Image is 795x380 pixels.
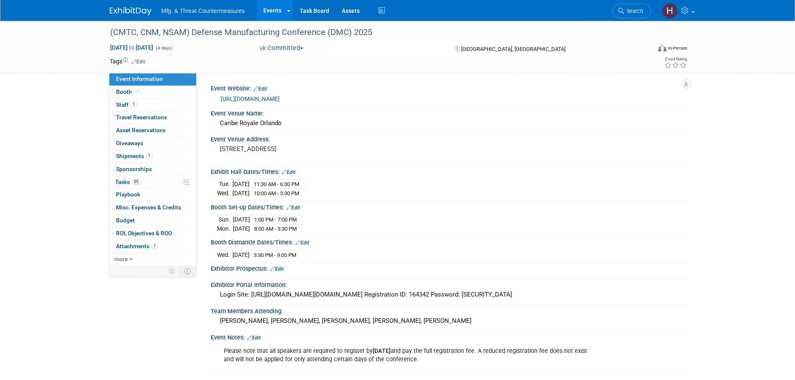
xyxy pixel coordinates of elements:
td: [DATE] [233,224,250,233]
td: Personalize Event Tab Strip [165,266,179,277]
a: Tasks0% [109,176,196,189]
a: Edit [131,59,145,65]
div: Event Venue Address: [211,133,686,143]
span: Attachments [116,243,158,249]
div: Exhibitor Prospectus: [211,262,686,273]
a: Edit [286,205,300,211]
span: Playbook [116,191,140,198]
span: Tasks [115,179,141,185]
span: to [128,44,136,51]
a: Edit [247,335,261,341]
a: Giveaways [109,137,196,150]
img: ExhibitDay [110,7,151,15]
a: Misc. Expenses & Credits [109,201,196,214]
div: Exhibit Hall Dates/Times: [211,166,686,176]
div: In-Person [668,45,687,51]
span: ROI, Objectives & ROO [116,230,172,237]
div: Caribe Royale Orlando [217,117,679,130]
td: Sun. [217,215,233,224]
div: Exhibitor Portal Information: [211,279,686,289]
span: Budget [116,217,135,224]
div: Event Format [602,43,688,56]
a: Booth [109,86,196,98]
div: Event Venue Name: [211,107,686,118]
div: Event Notes: [211,331,686,342]
a: ROI, Objectives & ROO [109,227,196,240]
div: (CMTC, CNM, NSAM) Defense Manufacturing Conference (DMC) 2025 [107,25,639,40]
td: [DATE] [232,189,250,198]
span: 1 [146,153,152,159]
span: Sponsorships [116,166,152,172]
td: Toggle Event Tabs [179,266,196,277]
div: Team Members Attending: [211,305,686,315]
a: Sponsorships [109,163,196,176]
span: (4 days) [155,45,172,51]
a: Staff1 [109,99,196,111]
span: Asset Reservations [116,127,166,133]
span: Event Information [116,75,163,82]
a: Edit [282,169,295,175]
div: [PERSON_NAME], [PERSON_NAME], [PERSON_NAME], [PERSON_NAME], [PERSON_NAME] [217,315,679,327]
td: Wed. [217,189,232,198]
a: Edit [295,240,309,246]
a: [URL][DOMAIN_NAME] [221,96,280,102]
img: Format-Inperson.png [658,45,666,51]
span: 1:00 PM - 7:00 PM [254,216,297,223]
td: [DATE] [233,215,250,224]
a: Asset Reservations [109,124,196,137]
div: Booth Set-up Dates/Times: [211,201,686,212]
a: Shipments1 [109,150,196,163]
a: Search [613,4,651,18]
span: 3:30 PM - 9:00 PM [254,252,296,258]
i: Booth reservation complete [136,89,140,94]
a: more [109,253,196,266]
span: more [114,256,128,262]
div: Event Website: [211,82,686,93]
button: Committed [257,44,307,53]
span: [GEOGRAPHIC_DATA], [GEOGRAPHIC_DATA] [461,46,565,52]
span: 1 [151,243,158,249]
span: Booth [116,88,141,95]
td: Wed. [217,250,232,259]
b: [DATE] [373,347,391,355]
div: Please note that all speakers are required to register by and pay the full registration fee. A re... [218,343,594,368]
img: Hillary Hawkins [662,3,678,19]
span: Travel Reservations [116,114,167,121]
span: Mfg. & Threat Countermeasures [162,8,245,14]
pre: [STREET_ADDRESS] [220,145,399,153]
span: 8:00 AM - 3:30 PM [254,226,297,232]
span: 11:30 AM - 6:30 PM [254,181,299,187]
a: Edit [253,86,267,92]
span: 10:00 AM - 3:30 PM [254,190,299,196]
span: Search [624,8,643,14]
a: Edit [270,266,284,272]
div: Login Site: [URL][DOMAIN_NAME][DOMAIN_NAME] Registration ID: 164342 Password: [SECURITY_DATA] [217,288,679,301]
td: [DATE] [232,250,250,259]
span: 1 [131,101,137,108]
div: Event Rating [664,57,687,61]
a: Event Information [109,73,196,86]
a: Travel Reservations [109,111,196,124]
span: Staff [116,101,137,108]
td: Tags [110,57,145,65]
td: Tue. [217,180,232,189]
span: Misc. Expenses & Credits [116,204,181,211]
td: Mon. [217,224,233,233]
a: Attachments1 [109,240,196,253]
span: [DATE] [DATE] [110,44,154,51]
span: Giveaways [116,140,143,146]
a: Budget [109,214,196,227]
td: [DATE] [232,180,250,189]
div: Booth Dismantle Dates/Times: [211,236,686,247]
a: Playbook [109,189,196,201]
span: Shipments [116,153,152,159]
span: 0% [132,179,141,185]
